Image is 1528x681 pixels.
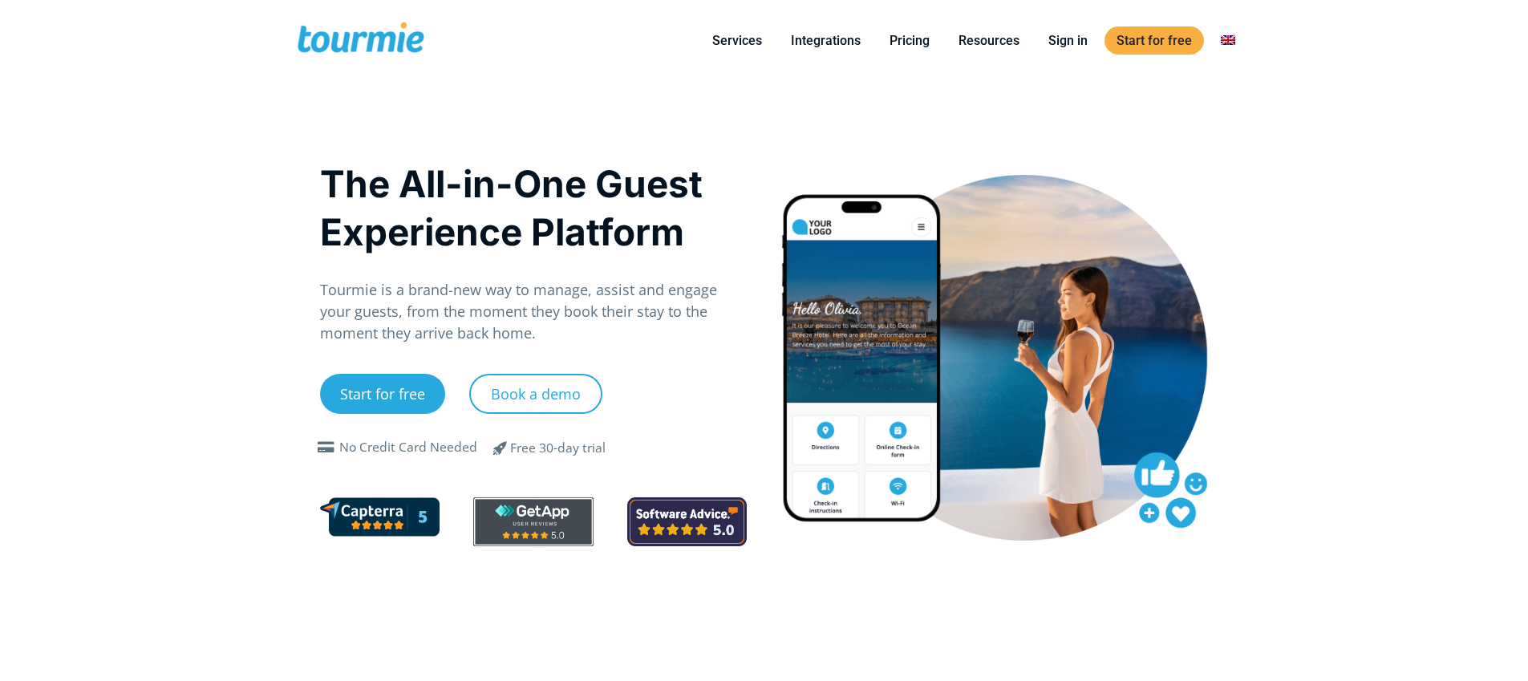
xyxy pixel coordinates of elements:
[1104,26,1204,55] a: Start for free
[877,30,942,51] a: Pricing
[1036,30,1100,51] a: Sign in
[314,441,339,454] span: 
[481,438,520,457] span: 
[339,438,477,457] div: No Credit Card Needed
[779,30,873,51] a: Integrations
[320,374,445,414] a: Start for free
[320,279,748,344] p: Tourmie is a brand-new way to manage, assist and engage your guests, from the moment they book th...
[946,30,1032,51] a: Resources
[469,374,602,414] a: Book a demo
[700,30,774,51] a: Services
[510,439,606,458] div: Free 30-day trial
[320,160,748,256] h1: The All-in-One Guest Experience Platform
